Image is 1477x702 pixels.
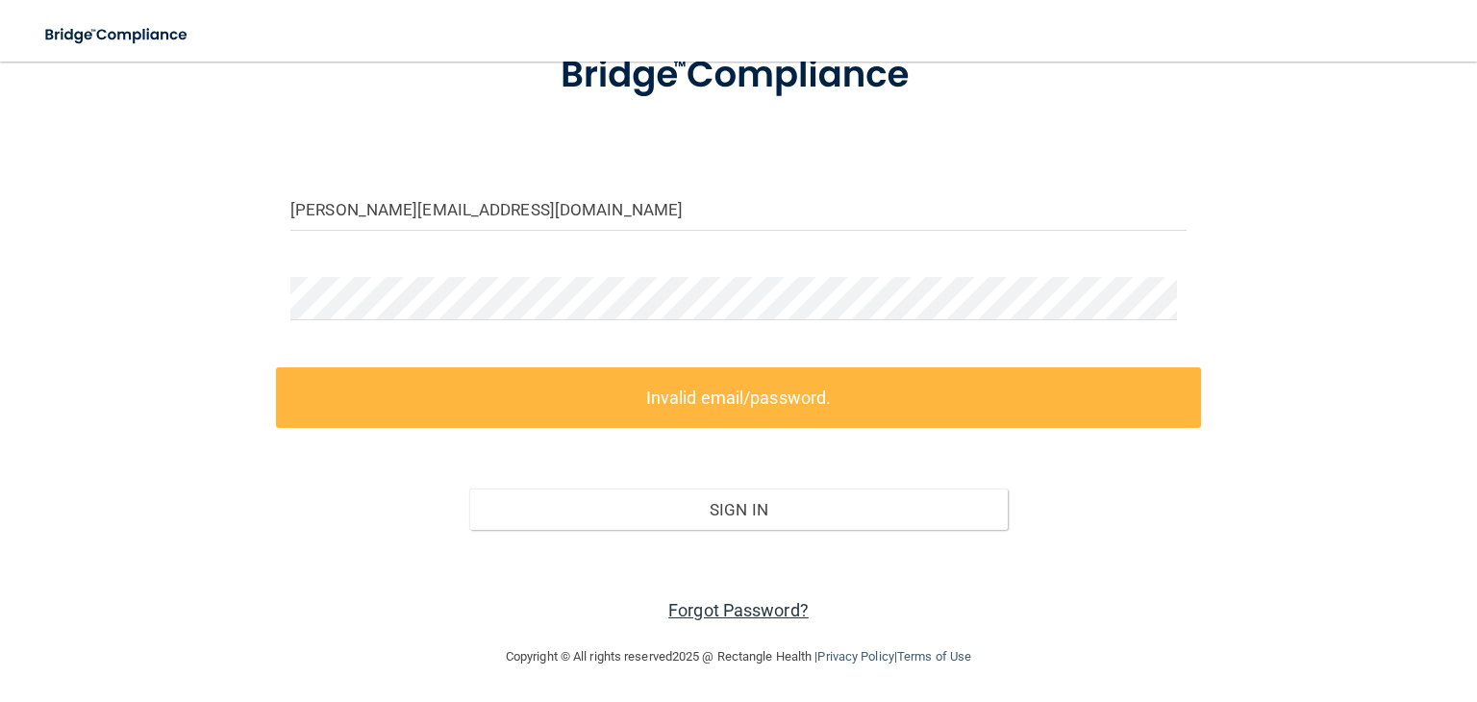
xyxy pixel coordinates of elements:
img: bridge_compliance_login_screen.278c3ca4.svg [29,15,206,55]
a: Privacy Policy [817,649,893,664]
button: Sign In [469,489,1007,531]
input: Email [290,188,1187,231]
a: Forgot Password? [668,600,809,620]
img: bridge_compliance_login_screen.278c3ca4.svg [522,27,956,124]
a: Terms of Use [897,649,971,664]
label: Invalid email/password. [276,367,1201,428]
div: Copyright © All rights reserved 2025 @ Rectangle Health | | [388,626,1089,688]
